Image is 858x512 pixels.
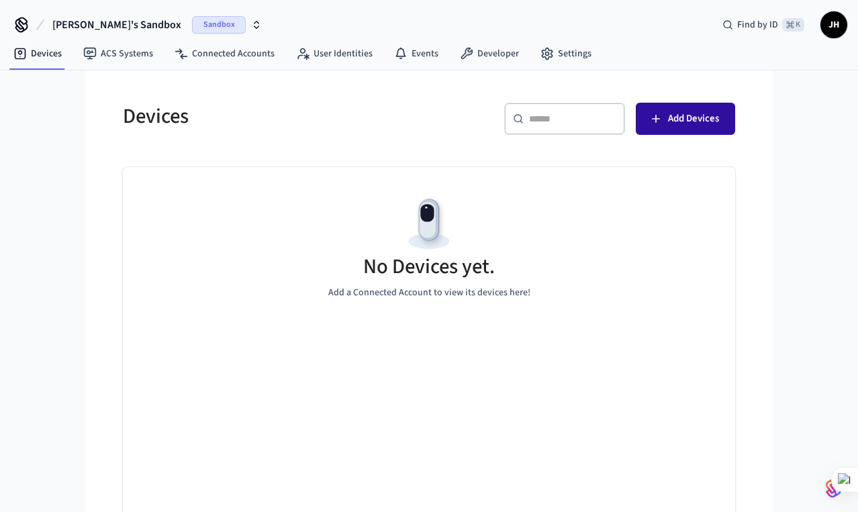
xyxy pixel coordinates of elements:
[530,42,602,66] a: Settings
[712,13,815,37] div: Find by ID⌘ K
[383,42,449,66] a: Events
[668,110,719,127] span: Add Devices
[73,42,164,66] a: ACS Systems
[285,42,383,66] a: User Identities
[820,11,847,38] button: JH
[826,477,842,499] img: SeamLogoGradient.69752ec5.svg
[782,18,804,32] span: ⌘ K
[737,18,778,32] span: Find by ID
[3,42,73,66] a: Devices
[399,194,459,254] img: Devices Empty State
[636,103,735,135] button: Add Devices
[52,17,181,33] span: [PERSON_NAME]'s Sandbox
[123,103,421,130] h5: Devices
[822,13,846,37] span: JH
[192,16,246,34] span: Sandbox
[449,42,530,66] a: Developer
[363,253,495,280] h5: No Devices yet.
[164,42,285,66] a: Connected Accounts
[328,286,530,300] p: Add a Connected Account to view its devices here!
